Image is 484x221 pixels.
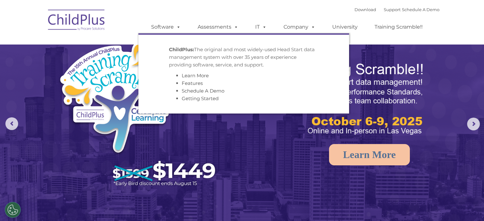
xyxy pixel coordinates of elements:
a: Company [277,21,322,33]
a: University [326,21,364,33]
font: | [354,7,439,12]
a: Download [354,7,376,12]
a: Assessments [191,21,245,33]
a: Features [182,80,203,86]
strong: ChildPlus: [169,46,194,52]
a: Schedule A Demo [182,88,224,94]
a: IT [249,21,273,33]
a: Learn More [182,73,209,79]
img: ChildPlus by Procare Solutions [45,5,109,37]
a: Schedule A Demo [402,7,439,12]
button: Cookies Settings [5,202,21,218]
a: Training Scramble!! [368,21,429,33]
a: Learn More [329,144,410,165]
a: Software [145,21,187,33]
a: Support [384,7,401,12]
a: Getting Started [182,95,219,101]
p: The original and most widely-used Head Start data management system with over 35 years of experie... [169,46,319,69]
